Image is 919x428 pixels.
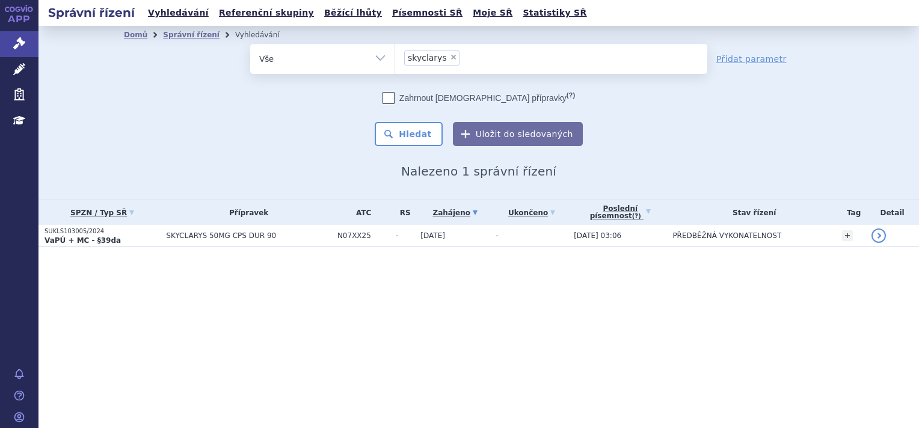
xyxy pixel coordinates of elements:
a: Písemnosti SŘ [389,5,466,21]
a: Ukončeno [496,204,568,221]
label: Zahrnout [DEMOGRAPHIC_DATA] přípravky [383,92,575,104]
th: Stav řízení [666,200,836,225]
span: N07XX25 [337,231,390,240]
button: Uložit do sledovaných [453,122,583,146]
abbr: (?) [567,91,575,99]
th: Detail [865,200,919,225]
a: detail [871,228,886,243]
span: [DATE] [420,231,445,240]
th: Tag [836,200,865,225]
span: Nalezeno 1 správní řízení [401,164,556,179]
a: Správní řízení [163,31,220,39]
a: Poslednípísemnost(?) [574,200,666,225]
th: Přípravek [160,200,331,225]
a: Statistiky SŘ [519,5,590,21]
a: Vyhledávání [144,5,212,21]
span: [DATE] 03:06 [574,231,621,240]
span: SKYCLARYS 50MG CPS DUR 90 [166,231,331,240]
a: Domů [124,31,147,39]
a: + [842,230,853,241]
span: - [396,231,414,240]
a: Referenční skupiny [215,5,318,21]
input: skyclarys [463,50,470,65]
a: Přidat parametr [716,53,787,65]
a: SPZN / Typ SŘ [45,204,160,221]
strong: VaPÚ + MC - §39da [45,236,121,245]
button: Hledat [375,122,443,146]
a: Běžící lhůty [321,5,386,21]
li: Vyhledávání [235,26,295,44]
a: Moje SŘ [469,5,516,21]
p: SUKLS103005/2024 [45,227,160,236]
span: - [496,231,498,240]
span: × [450,53,457,61]
a: Zahájeno [420,204,490,221]
h2: Správní řízení [38,4,144,21]
span: skyclarys [408,53,447,62]
span: PŘEDBĚŽNÁ VYKONATELNOST [672,231,781,240]
abbr: (?) [632,213,641,220]
th: RS [390,200,414,225]
th: ATC [331,200,390,225]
